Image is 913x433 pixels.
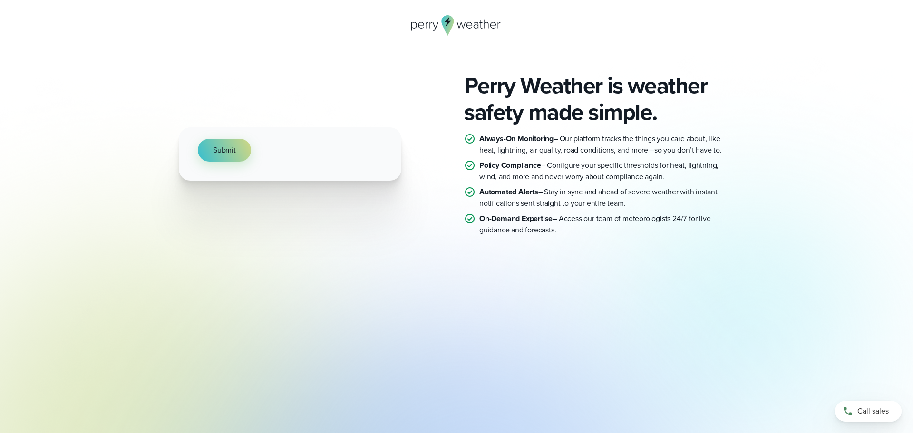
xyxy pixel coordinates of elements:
a: Call sales [835,401,902,422]
button: Submit [198,139,251,162]
span: Submit [213,144,236,156]
p: – Stay in sync and ahead of severe weather with instant notifications sent straight to your entir... [479,186,734,209]
strong: Always-On Monitoring [479,133,554,144]
strong: Automated Alerts [479,186,538,197]
p: – Configure your specific thresholds for heat, lightning, wind, and more and never worry about co... [479,160,734,183]
h2: Perry Weather is weather safety made simple. [464,72,734,125]
span: Call sales [857,405,889,417]
p: – Our platform tracks the things you care about, like heat, lightning, air quality, road conditio... [479,133,734,156]
strong: On-Demand Expertise [479,213,553,224]
p: – Access our team of meteorologists 24/7 for live guidance and forecasts. [479,213,734,236]
strong: Policy Compliance [479,160,541,171]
